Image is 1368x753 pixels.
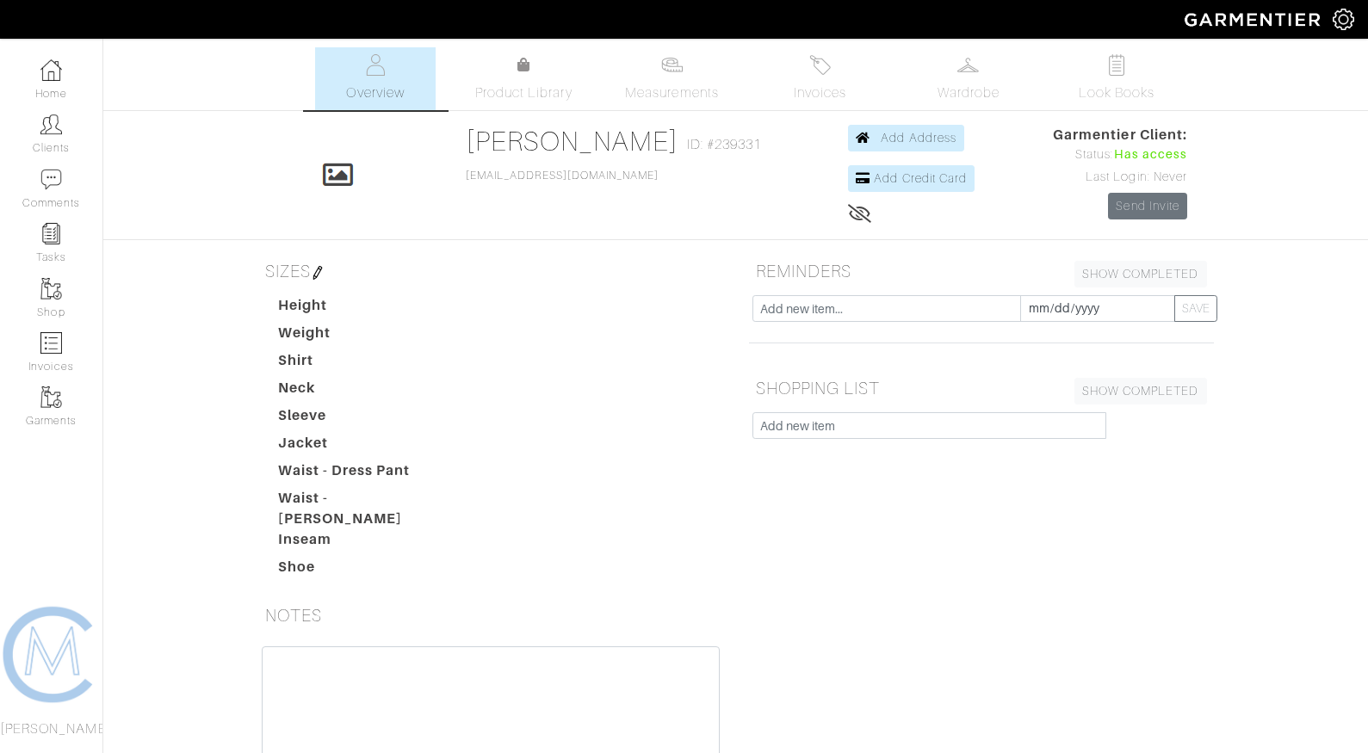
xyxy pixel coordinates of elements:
[315,47,436,110] a: Overview
[908,47,1029,110] a: Wardrobe
[265,557,461,584] dt: Shoe
[625,83,719,103] span: Measurements
[265,433,461,460] dt: Jacket
[809,54,831,76] img: orders-27d20c2124de7fd6de4e0e44c1d41de31381a507db9b33961299e4e07d508b8c.svg
[40,169,62,190] img: comment-icon-a0a6a9ef722e966f86d9cbdc48e553b5cf19dbc54f86b18d962a5391bc8f6eb6.png
[265,529,461,557] dt: Inseam
[475,83,573,103] span: Product Library
[40,59,62,81] img: dashboard-icon-dbcd8f5a0b271acd01030246c82b418ddd0df26cd7fceb0bd07c9910d44c42f6.png
[957,54,979,76] img: wardrobe-487a4870c1b7c33e795ec22d11cfc2ed9d08956e64fb3008fe2437562e282088.svg
[881,131,956,145] span: Add Address
[752,295,1021,322] input: Add new item...
[848,165,975,192] a: Add Credit Card
[265,460,461,488] dt: Waist - Dress Pant
[40,114,62,135] img: clients-icon-6bae9207a08558b7cb47a8932f037763ab4055f8c8b6bfacd5dc20c3e0201464.png
[1176,4,1333,34] img: garmentier-logo-header-white-b43fb05a5012e4ada735d5af1a66efaba907eab6374d6393d1fbf88cb4ef424d.png
[265,350,461,378] dt: Shirt
[749,254,1214,288] h5: REMINDERS
[1053,125,1187,145] span: Garmentier Client:
[40,332,62,354] img: orders-icon-0abe47150d42831381b5fb84f609e132dff9fe21cb692f30cb5eec754e2cba89.png
[611,47,733,110] a: Measurements
[1056,47,1177,110] a: Look Books
[265,405,461,433] dt: Sleeve
[749,371,1214,405] h5: SHOPPING LIST
[265,378,461,405] dt: Neck
[40,278,62,299] img: garments-icon-b7da505a4dc4fd61783c78ac3ca0ef83fa9d6f193b1c9dc38574b1d14d53ca28.png
[1114,145,1188,164] span: Has access
[752,412,1106,439] input: Add new item
[874,171,967,185] span: Add Credit Card
[794,83,846,103] span: Invoices
[938,83,1000,103] span: Wardrobe
[1074,261,1207,287] a: SHOW COMPLETED
[661,54,683,76] img: measurements-466bbee1fd09ba9460f595b01e5d73f9e2bff037440d3c8f018324cb6cdf7a4a.svg
[1105,54,1127,76] img: todo-9ac3debb85659649dc8f770b8b6100bb5dab4b48dedcbae339e5042a72dfd3cc.svg
[265,323,461,350] dt: Weight
[40,223,62,244] img: reminder-icon-8004d30b9f0a5d33ae49ab947aed9ed385cf756f9e5892f1edd6e32f2345188e.png
[1079,83,1155,103] span: Look Books
[265,488,461,529] dt: Waist - [PERSON_NAME]
[1053,168,1187,187] div: Last Login: Never
[1074,378,1207,404] a: SHOW COMPLETED
[1108,193,1187,219] a: Send Invite
[1053,145,1187,164] div: Status:
[40,386,62,408] img: garments-icon-b7da505a4dc4fd61783c78ac3ca0ef83fa9d6f193b1c9dc38574b1d14d53ca28.png
[1174,295,1217,322] button: SAVE
[463,55,584,103] a: Product Library
[258,254,723,288] h5: SIZES
[311,266,325,280] img: pen-cf24a1663064a2ec1b9c1bd2387e9de7a2fa800b781884d57f21acf72779bad2.png
[687,134,762,155] span: ID: #239331
[848,125,964,151] a: Add Address
[466,126,678,157] a: [PERSON_NAME]
[760,47,881,110] a: Invoices
[258,598,723,633] h5: NOTES
[346,83,404,103] span: Overview
[365,54,387,76] img: basicinfo-40fd8af6dae0f16599ec9e87c0ef1c0a1fdea2edbe929e3d69a839185d80c458.svg
[466,170,659,182] a: [EMAIL_ADDRESS][DOMAIN_NAME]
[1333,9,1354,30] img: gear-icon-white-bd11855cb880d31180b6d7d6211b90ccbf57a29d726f0c71d8c61bd08dd39cc2.png
[265,295,461,323] dt: Height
